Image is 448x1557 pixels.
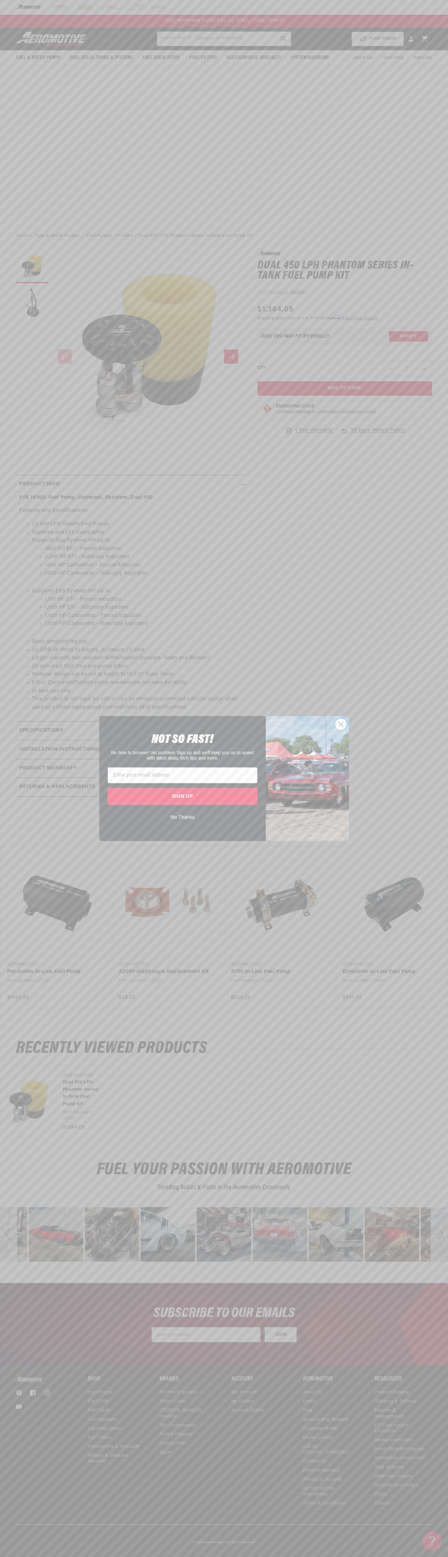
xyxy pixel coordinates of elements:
button: Close dialog [335,719,346,730]
input: Enter your email address [108,767,257,783]
img: 85cdd541-2605-488b-b08c-a5ee7b438a35.jpeg [266,716,349,841]
button: No Thanks [108,811,257,824]
span: No time to browse? No problem. Sign up and we'll keep you up to speed with latest deals, tech tip... [111,751,254,761]
span: NOT SO FAST! [151,733,213,746]
button: SIGN UP [108,788,257,805]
